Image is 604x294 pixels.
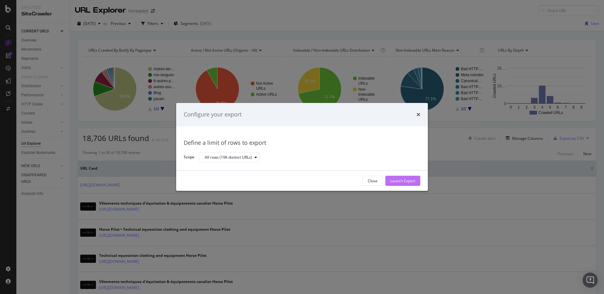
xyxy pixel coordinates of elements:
button: Close [362,176,383,186]
div: modal [176,103,428,191]
div: times [417,110,420,119]
button: Launch Export [385,176,420,186]
div: Define a limit of rows to export [184,139,420,147]
button: All rows (19K distinct URLs) [199,152,260,162]
div: Open Intercom Messenger [583,273,598,288]
div: Configure your export [184,110,242,119]
div: All rows (19K distinct URLs) [205,155,252,159]
label: Scope [184,155,194,161]
div: Launch Export [390,178,415,184]
div: Close [368,178,377,184]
